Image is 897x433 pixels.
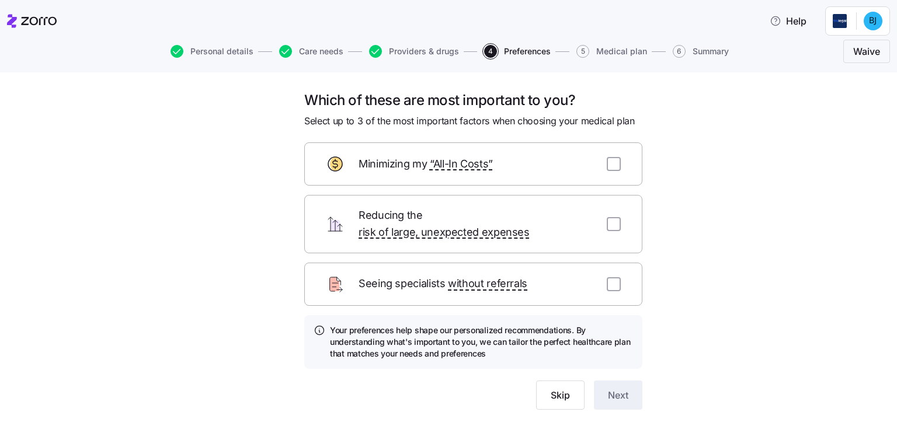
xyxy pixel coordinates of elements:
[190,47,253,55] span: Personal details
[673,45,729,58] button: 6Summary
[608,388,628,402] span: Next
[299,47,343,55] span: Care needs
[359,156,493,173] span: Minimizing my
[843,40,890,63] button: Waive
[596,47,647,55] span: Medical plan
[171,45,253,58] button: Personal details
[430,156,493,173] span: “All-In Costs”
[484,45,551,58] button: 4Preferences
[277,45,343,58] a: Care needs
[760,9,816,33] button: Help
[576,45,647,58] button: 5Medical plan
[594,380,642,410] button: Next
[168,45,253,58] a: Personal details
[536,380,585,410] button: Skip
[279,45,343,58] button: Care needs
[389,47,459,55] span: Providers & drugs
[359,207,593,241] span: Reducing the
[484,45,497,58] span: 4
[693,47,729,55] span: Summary
[359,224,530,241] span: risk of large, unexpected expenses
[770,14,806,28] span: Help
[304,91,642,109] h1: Which of these are most important to you?
[864,12,882,30] img: 1f8cd941bda9b2b987b907b670bb6805
[359,275,527,292] span: Seeing specialists
[833,14,847,28] img: Employer logo
[576,45,589,58] span: 5
[504,47,551,55] span: Preferences
[551,388,570,402] span: Skip
[482,45,551,58] a: 4Preferences
[673,45,686,58] span: 6
[304,114,635,128] span: Select up to 3 of the most important factors when choosing your medical plan
[367,45,459,58] a: Providers & drugs
[330,324,633,360] h4: Your preferences help shape our personalized recommendations. By understanding what's important t...
[448,275,527,292] span: without referrals
[369,45,459,58] button: Providers & drugs
[853,44,880,58] span: Waive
